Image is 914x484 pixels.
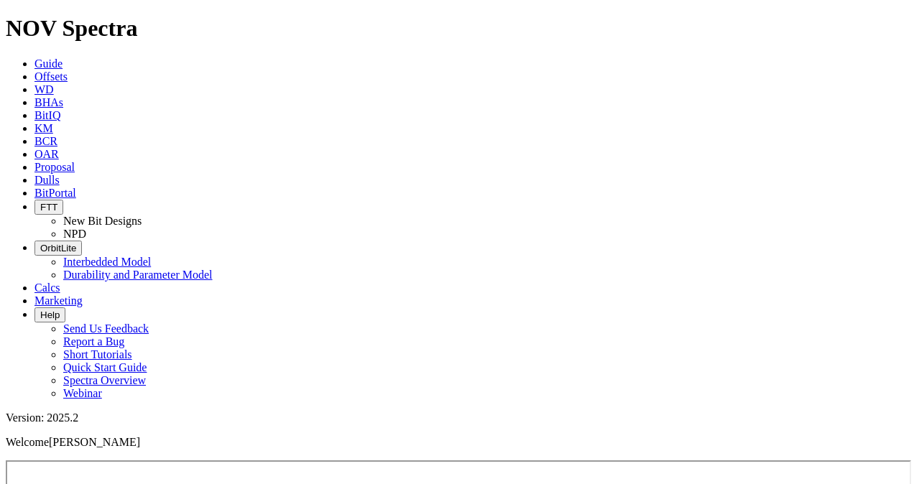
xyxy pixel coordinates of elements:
[34,70,68,83] a: Offsets
[34,109,60,121] a: BitIQ
[63,361,147,373] a: Quick Start Guide
[34,187,76,199] a: BitPortal
[34,161,75,173] a: Proposal
[40,243,76,253] span: OrbitLite
[63,322,149,335] a: Send Us Feedback
[63,256,151,268] a: Interbedded Model
[63,348,132,360] a: Short Tutorials
[63,228,86,240] a: NPD
[34,148,59,160] a: OAR
[34,96,63,108] a: BHAs
[6,15,908,42] h1: NOV Spectra
[6,436,908,449] p: Welcome
[34,294,83,307] a: Marketing
[34,241,82,256] button: OrbitLite
[63,215,142,227] a: New Bit Designs
[63,374,146,386] a: Spectra Overview
[34,307,65,322] button: Help
[40,310,60,320] span: Help
[34,135,57,147] a: BCR
[63,335,124,348] a: Report a Bug
[6,411,908,424] div: Version: 2025.2
[63,387,102,399] a: Webinar
[34,122,53,134] a: KM
[40,202,57,213] span: FTT
[34,83,54,96] a: WD
[34,281,60,294] a: Calcs
[34,57,63,70] a: Guide
[63,269,213,281] a: Durability and Parameter Model
[34,174,60,186] a: Dulls
[49,436,140,448] span: [PERSON_NAME]
[34,200,63,215] button: FTT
